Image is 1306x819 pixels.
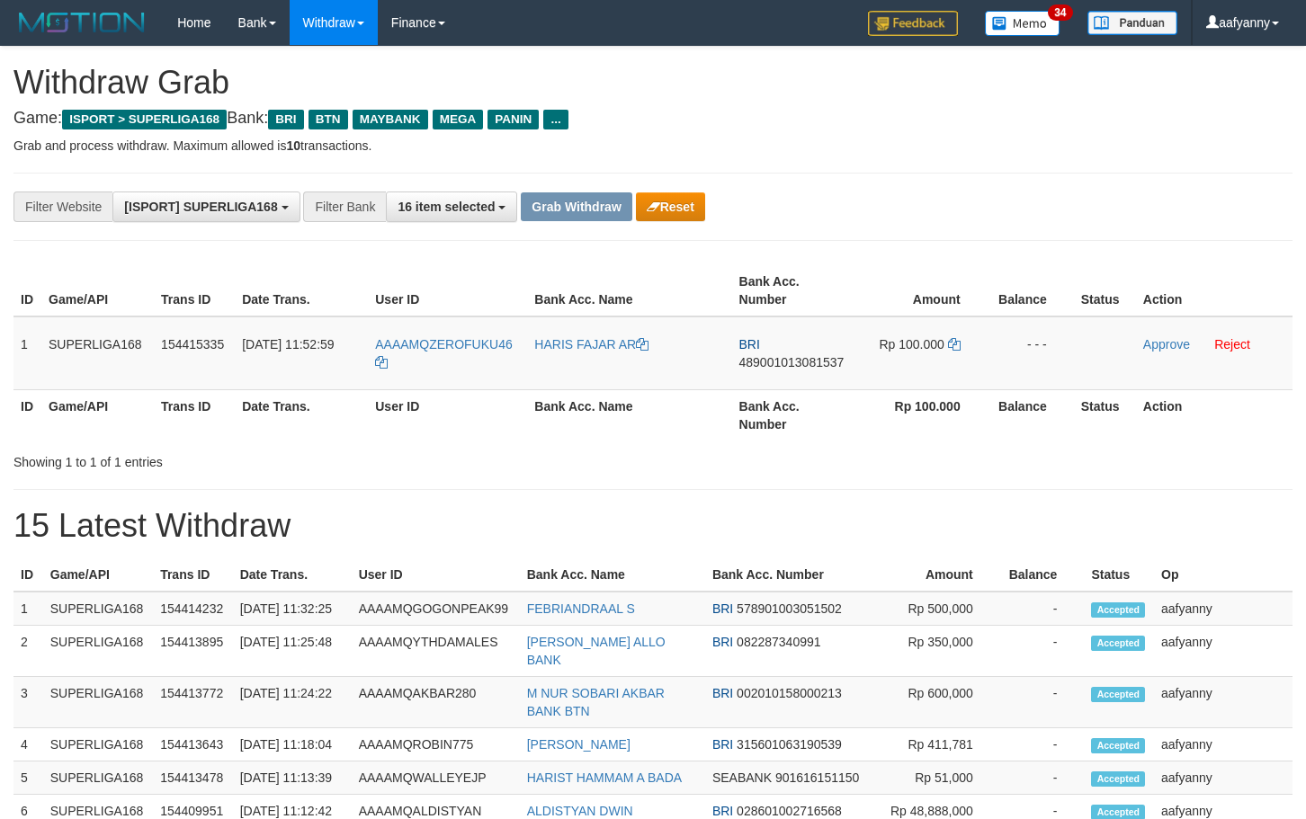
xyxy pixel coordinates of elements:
[527,770,682,785] a: HARIST HAMMAM A BADA
[352,677,520,728] td: AAAAMQAKBAR280
[878,626,1000,677] td: Rp 350,000
[1000,626,1085,677] td: -
[737,601,842,616] span: Copy 578901003051502 to clipboard
[386,191,517,222] button: 16 item selected
[124,200,277,214] span: [ISPORT] SUPERLIGA168
[13,389,41,441] th: ID
[1000,677,1085,728] td: -
[154,265,235,316] th: Trans ID
[737,737,842,752] span: Copy 315601063190539 to clipboard
[13,508,1293,544] h1: 15 Latest Withdraw
[41,265,154,316] th: Game/API
[1074,265,1136,316] th: Status
[43,558,153,592] th: Game/API
[521,192,631,221] button: Grab Withdraw
[1154,677,1293,728] td: aafyanny
[712,770,772,785] span: SEABANK
[13,728,43,761] td: 4
[153,761,232,795] td: 154413478
[153,626,232,677] td: 154413895
[527,737,631,752] a: [PERSON_NAME]
[1136,389,1293,441] th: Action
[352,592,520,626] td: AAAAMQGOGONPEAK99
[1091,738,1145,753] span: Accepted
[488,110,539,129] span: PANIN
[988,316,1074,390] td: - - -
[368,389,527,441] th: User ID
[1074,389,1136,441] th: Status
[1091,636,1145,651] span: Accepted
[732,265,857,316] th: Bank Acc. Number
[41,389,154,441] th: Game/API
[375,337,512,352] span: AAAAMQZEROFUKU46
[878,728,1000,761] td: Rp 411,781
[527,389,731,441] th: Bank Acc. Name
[233,626,352,677] td: [DATE] 11:25:48
[233,592,352,626] td: [DATE] 11:32:25
[712,686,733,700] span: BRI
[988,265,1074,316] th: Balance
[286,138,300,153] strong: 10
[233,728,352,761] td: [DATE] 11:18:04
[13,65,1293,101] h1: Withdraw Grab
[1048,4,1072,21] span: 34
[1091,602,1145,618] span: Accepted
[520,558,705,592] th: Bank Acc. Name
[235,389,368,441] th: Date Trans.
[878,677,1000,728] td: Rp 600,000
[737,686,842,700] span: Copy 002010158000213 to clipboard
[712,635,733,649] span: BRI
[636,192,705,221] button: Reset
[1084,558,1154,592] th: Status
[948,337,961,352] a: Copy 100000 to clipboard
[988,389,1074,441] th: Balance
[233,677,352,728] td: [DATE] 11:24:22
[712,737,733,752] span: BRI
[878,592,1000,626] td: Rp 500,000
[233,761,352,795] td: [DATE] 11:13:39
[1154,728,1293,761] td: aafyanny
[13,110,1293,128] h4: Game: Bank:
[879,337,944,352] span: Rp 100.000
[161,337,224,352] span: 154415335
[398,200,495,214] span: 16 item selected
[153,677,232,728] td: 154413772
[527,601,635,616] a: FEBRIANDRAAL S
[368,265,527,316] th: User ID
[43,626,153,677] td: SUPERLIGA168
[13,626,43,677] td: 2
[1214,337,1250,352] a: Reject
[1154,592,1293,626] td: aafyanny
[13,677,43,728] td: 3
[353,110,428,129] span: MAYBANK
[433,110,484,129] span: MEGA
[737,635,820,649] span: Copy 082287340991 to clipboard
[309,110,348,129] span: BTN
[303,191,386,222] div: Filter Bank
[352,558,520,592] th: User ID
[13,316,41,390] td: 1
[1000,592,1085,626] td: -
[13,558,43,592] th: ID
[1143,337,1190,352] a: Approve
[13,592,43,626] td: 1
[242,337,334,352] span: [DATE] 11:52:59
[1087,11,1177,35] img: panduan.png
[534,337,649,352] a: HARIS FAJAR AR
[868,11,958,36] img: Feedback.jpg
[737,804,842,818] span: Copy 028601002716568 to clipboard
[543,110,568,129] span: ...
[1000,558,1085,592] th: Balance
[352,761,520,795] td: AAAAMQWALLEYEJP
[1000,728,1085,761] td: -
[352,728,520,761] td: AAAAMQROBIN775
[62,110,227,129] span: ISPORT > SUPERLIGA168
[712,601,733,616] span: BRI
[43,677,153,728] td: SUPERLIGA168
[739,355,845,369] span: Copy 489001013081537 to clipboard
[153,558,232,592] th: Trans ID
[13,137,1293,155] p: Grab and process withdraw. Maximum allowed is transactions.
[235,265,368,316] th: Date Trans.
[43,761,153,795] td: SUPERLIGA168
[13,9,150,36] img: MOTION_logo.png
